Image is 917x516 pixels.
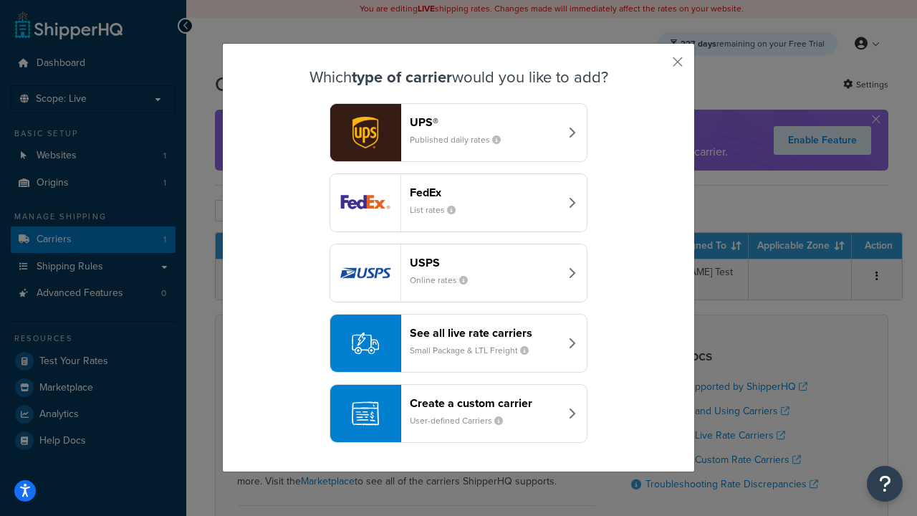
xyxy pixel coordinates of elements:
button: fedEx logoFedExList rates [330,173,587,232]
img: icon-carrier-liverate-becf4550.svg [352,330,379,357]
small: Published daily rates [410,133,512,146]
button: usps logoUSPSOnline rates [330,244,587,302]
img: ups logo [330,104,400,161]
button: See all live rate carriersSmall Package & LTL Freight [330,314,587,373]
button: Open Resource Center [867,466,903,502]
img: icon-carrier-custom-c93b8a24.svg [352,400,379,427]
small: Small Package & LTL Freight [410,344,540,357]
small: List rates [410,204,467,216]
button: Create a custom carrierUser-defined Carriers [330,384,587,443]
img: usps logo [330,244,400,302]
h3: Which would you like to add? [259,69,658,86]
header: UPS® [410,115,560,129]
small: Online rates [410,274,479,287]
header: USPS [410,256,560,269]
header: See all live rate carriers [410,326,560,340]
small: User-defined Carriers [410,414,514,427]
header: Create a custom carrier [410,396,560,410]
button: ups logoUPS®Published daily rates [330,103,587,162]
img: fedEx logo [330,174,400,231]
header: FedEx [410,186,560,199]
strong: type of carrier [352,65,452,89]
